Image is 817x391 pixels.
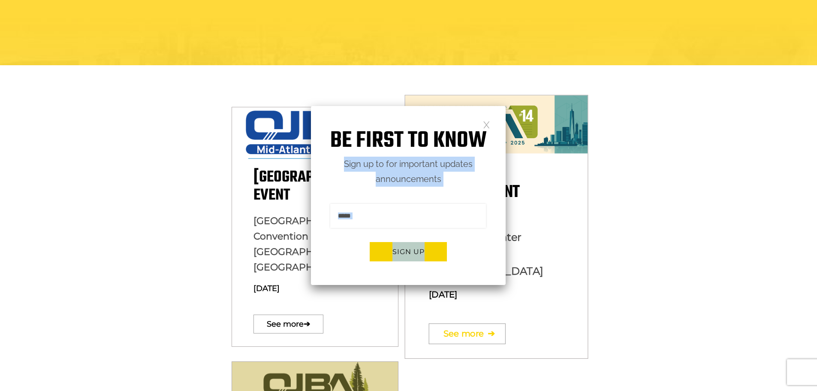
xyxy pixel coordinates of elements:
[311,157,506,187] p: Sign up to for important updates announcements
[311,127,506,155] h1: Be first to know
[253,215,360,273] span: [GEOGRAPHIC_DATA] Convention Center [GEOGRAPHIC_DATA], [GEOGRAPHIC_DATA]
[483,121,490,128] a: Close
[253,284,280,293] span: [DATE]
[253,315,323,333] a: See more➔
[253,165,379,208] span: [GEOGRAPHIC_DATA] Event
[429,289,458,300] span: [DATE]
[429,323,506,344] a: See more➔
[488,319,495,349] span: ➔
[370,242,447,261] button: Sign up
[304,311,310,338] span: ➔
